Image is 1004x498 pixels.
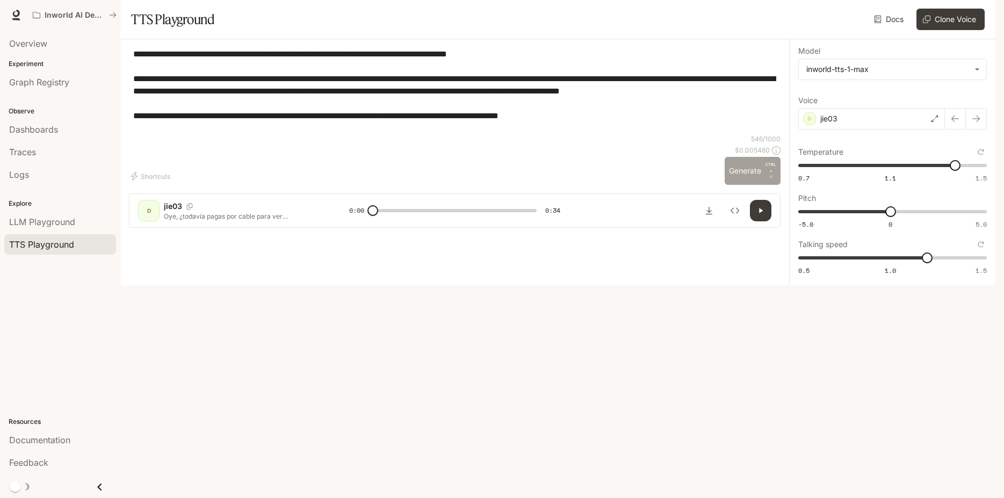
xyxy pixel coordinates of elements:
[799,59,986,80] div: inworld-tts-1-max
[349,205,364,216] span: 0:00
[975,239,987,250] button: Reset to default
[698,200,720,221] button: Download audio
[820,113,837,124] p: jie03
[725,157,781,185] button: GenerateCTRL +⏎
[798,220,813,229] span: -5.0
[45,11,105,20] p: Inworld AI Demos
[765,161,776,181] p: ⏎
[885,266,896,275] span: 1.0
[140,202,157,219] div: D
[724,200,746,221] button: Inspect
[765,161,776,174] p: CTRL +
[164,201,182,212] p: jie03
[131,9,214,30] h1: TTS Playground
[798,47,820,55] p: Model
[798,97,818,104] p: Voice
[545,205,560,216] span: 0:34
[798,174,810,183] span: 0.7
[798,194,816,202] p: Pitch
[885,174,896,183] span: 1.1
[28,4,121,26] button: All workspaces
[182,203,197,210] button: Copy Voice ID
[916,9,985,30] button: Clone Voice
[751,134,781,143] p: 546 / 1000
[976,266,987,275] span: 1.5
[975,146,987,158] button: Reset to default
[976,220,987,229] span: 5.0
[806,64,969,75] div: inworld-tts-1-max
[872,9,908,30] a: Docs
[798,241,848,248] p: Talking speed
[164,212,323,221] p: Oye, ¿todavía pagas por cable para ver [PERSON_NAME]? Like, ¿sabes que hay una antena que lo resu...
[798,148,843,156] p: Temperature
[889,220,892,229] span: 0
[129,168,175,185] button: Shortcuts
[798,266,810,275] span: 0.5
[976,174,987,183] span: 1.5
